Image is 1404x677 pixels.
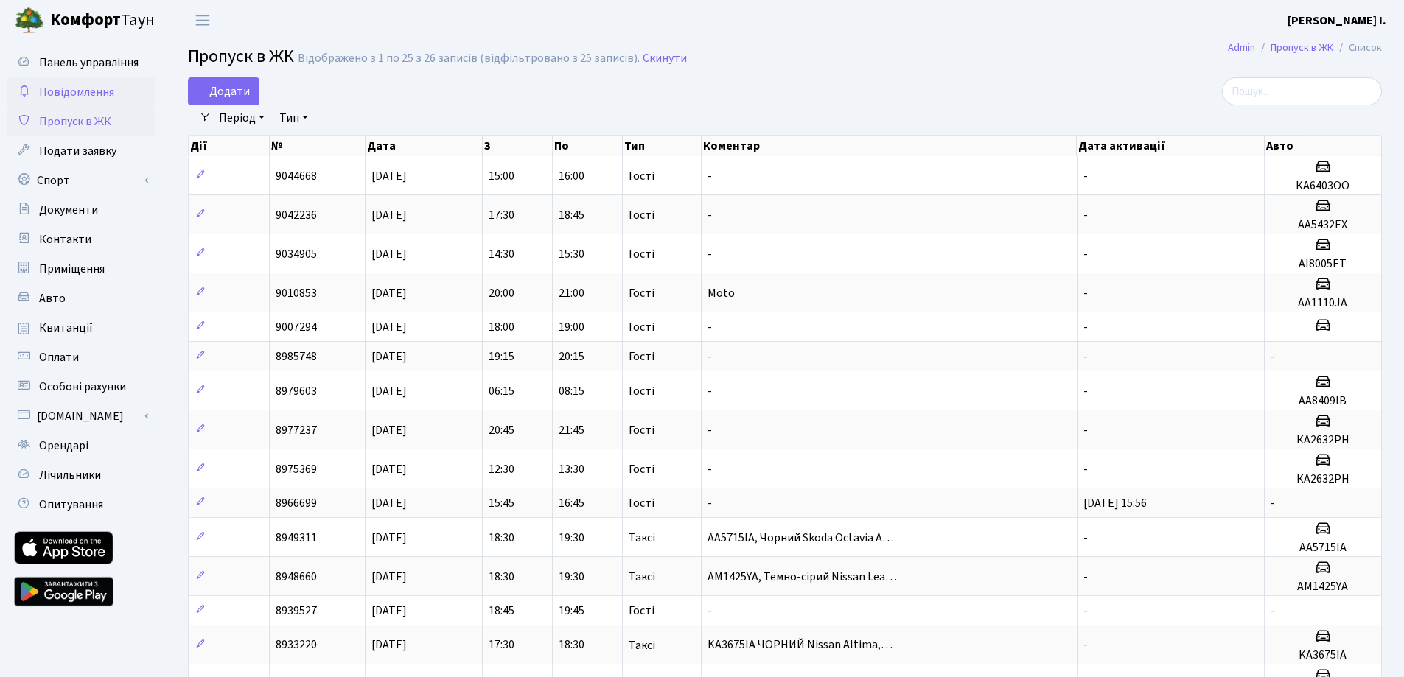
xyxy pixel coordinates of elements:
[1271,580,1375,594] h5: AM1425YA
[371,207,407,223] span: [DATE]
[276,461,317,477] span: 8975369
[39,113,111,130] span: Пропуск в ЖК
[213,105,270,130] a: Період
[1083,246,1088,262] span: -
[1083,461,1088,477] span: -
[1271,394,1375,408] h5: AA8409IB
[7,284,155,313] a: Авто
[629,497,654,509] span: Гості
[39,143,116,159] span: Подати заявку
[1271,40,1333,55] a: Пропуск в ЖК
[276,168,317,184] span: 9044668
[708,495,712,511] span: -
[559,348,584,365] span: 20:15
[7,48,155,77] a: Панель управління
[1083,168,1088,184] span: -
[276,422,317,438] span: 8977237
[198,83,250,99] span: Додати
[559,495,584,511] span: 16:45
[188,43,294,69] span: Пропуск в ЖК
[629,424,654,436] span: Гості
[188,77,259,105] a: Додати
[270,136,366,156] th: №
[559,168,584,184] span: 16:00
[7,431,155,460] a: Орендарі
[1333,40,1382,56] li: Список
[50,8,155,33] span: Таун
[1271,257,1375,271] h5: АІ8005ЕТ
[559,569,584,585] span: 19:30
[489,569,514,585] span: 18:30
[1083,637,1088,653] span: -
[489,285,514,301] span: 20:00
[276,495,317,511] span: 8966699
[39,438,88,454] span: Орендарі
[629,209,654,221] span: Гості
[371,422,407,438] span: [DATE]
[629,639,655,651] span: Таксі
[489,603,514,619] span: 18:45
[1083,530,1088,546] span: -
[50,8,121,32] b: Комфорт
[1271,541,1375,555] h5: AA5715IA
[629,463,654,475] span: Гості
[7,254,155,284] a: Приміщення
[1271,218,1375,232] h5: АА5432ЕХ
[629,571,655,583] span: Таксі
[559,285,584,301] span: 21:00
[559,319,584,335] span: 19:00
[39,497,103,513] span: Опитування
[629,351,654,362] span: Гості
[371,168,407,184] span: [DATE]
[273,105,314,130] a: Тип
[1271,296,1375,310] h5: AA1110JA
[1271,603,1275,619] span: -
[559,246,584,262] span: 15:30
[489,319,514,335] span: 18:00
[276,569,317,585] span: 8948660
[708,285,735,301] span: Moto
[7,460,155,490] a: Лічильники
[7,166,155,195] a: Спорт
[489,348,514,365] span: 19:15
[629,170,654,182] span: Гості
[371,569,407,585] span: [DATE]
[1083,348,1088,365] span: -
[298,52,640,66] div: Відображено з 1 по 25 з 26 записів (відфільтровано з 25 записів).
[39,467,101,483] span: Лічильники
[489,207,514,223] span: 17:30
[623,136,702,156] th: Тип
[1083,207,1088,223] span: -
[1083,422,1088,438] span: -
[1083,285,1088,301] span: -
[276,207,317,223] span: 9042236
[39,349,79,365] span: Оплати
[7,77,155,107] a: Повідомлення
[489,461,514,477] span: 12:30
[1206,32,1404,63] nav: breadcrumb
[7,225,155,254] a: Контакти
[489,422,514,438] span: 20:45
[708,348,712,365] span: -
[371,637,407,653] span: [DATE]
[1288,12,1386,29] a: [PERSON_NAME] І.
[629,287,654,299] span: Гості
[1271,495,1275,511] span: -
[629,321,654,333] span: Гості
[7,313,155,343] a: Квитанції
[15,6,44,35] img: logo.png
[366,136,483,156] th: Дата
[1083,495,1147,511] span: [DATE] 15:56
[489,168,514,184] span: 15:00
[371,495,407,511] span: [DATE]
[39,84,114,100] span: Повідомлення
[489,495,514,511] span: 15:45
[371,383,407,399] span: [DATE]
[559,530,584,546] span: 19:30
[553,136,623,156] th: По
[7,490,155,519] a: Опитування
[276,383,317,399] span: 8979603
[1271,179,1375,193] h5: КА6403ОО
[643,52,687,66] a: Скинути
[559,603,584,619] span: 19:45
